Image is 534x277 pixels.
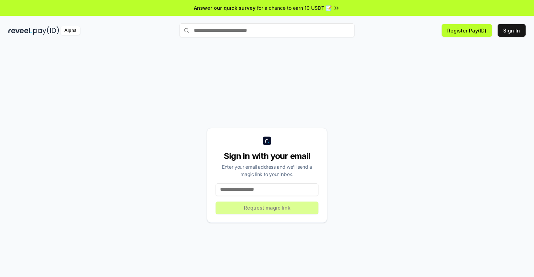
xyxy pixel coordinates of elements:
span: Answer our quick survey [194,4,255,12]
img: reveel_dark [8,26,32,35]
button: Register Pay(ID) [442,24,492,37]
button: Sign In [498,24,526,37]
div: Alpha [61,26,80,35]
img: pay_id [33,26,59,35]
div: Enter your email address and we’ll send a magic link to your inbox. [216,163,318,178]
img: logo_small [263,137,271,145]
div: Sign in with your email [216,151,318,162]
span: for a chance to earn 10 USDT 📝 [257,4,332,12]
